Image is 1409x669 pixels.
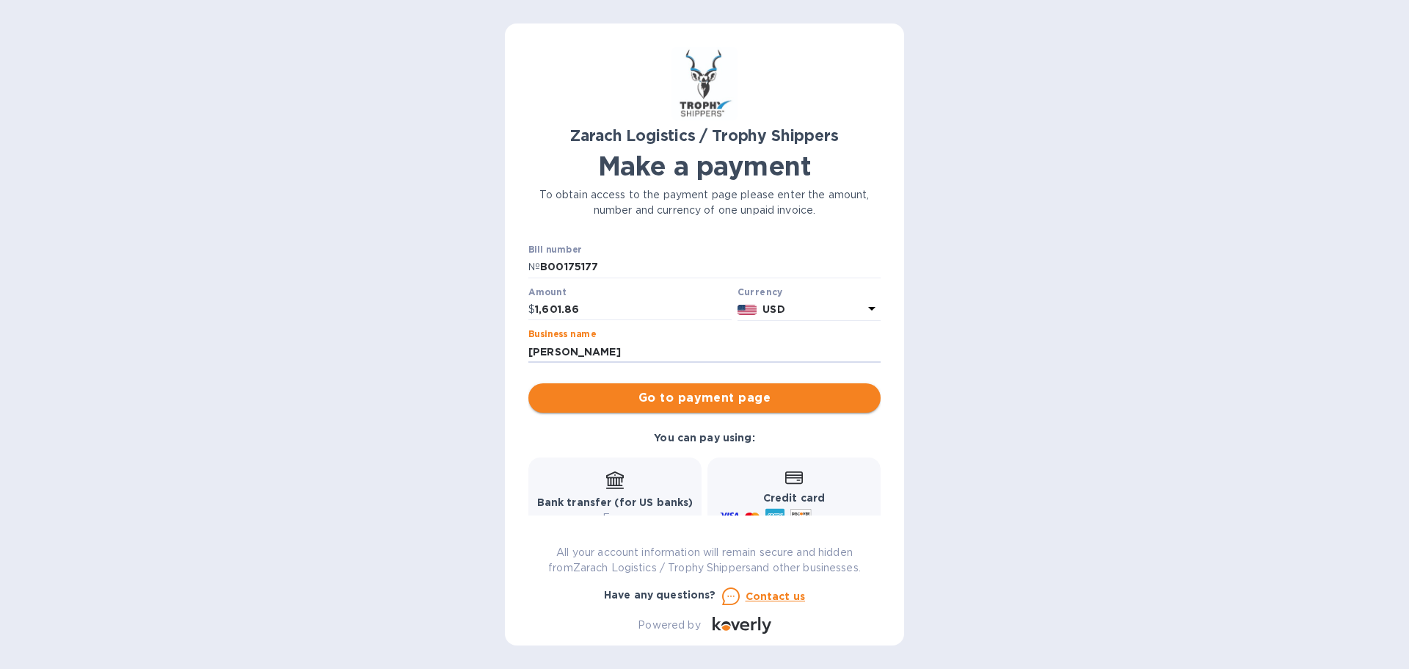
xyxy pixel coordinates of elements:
b: Bank transfer (for US banks) [537,496,693,508]
p: Free [537,510,693,526]
b: USD [762,303,784,315]
h1: Make a payment [528,151,881,181]
b: Currency [738,286,783,297]
button: Go to payment page [528,383,881,413]
input: Enter bill number [540,256,881,278]
input: Enter business name [528,341,881,363]
p: $ [528,302,535,317]
u: Contact us [746,590,806,602]
p: Powered by [638,618,700,633]
b: Zarach Logistics / Trophy Shippers [570,126,838,145]
span: and more... [818,513,871,524]
label: Business name [528,330,596,339]
span: Go to payment page [540,389,869,407]
input: 0.00 [535,299,732,321]
b: Have any questions? [604,589,716,601]
b: Credit card [763,492,825,504]
p: All your account information will remain secure and hidden from Zarach Logistics / Trophy Shipper... [528,545,881,576]
img: USD [738,305,757,315]
label: Bill number [528,246,581,255]
p: № [528,259,540,275]
p: To obtain access to the payment page please enter the amount, number and currency of one unpaid i... [528,187,881,218]
b: You can pay using: [654,432,754,444]
label: Amount [528,288,566,297]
